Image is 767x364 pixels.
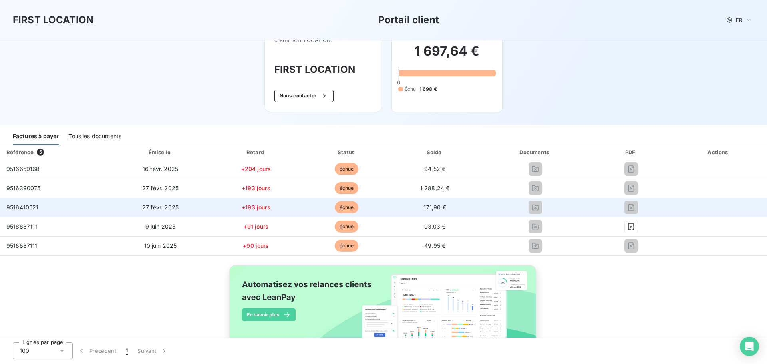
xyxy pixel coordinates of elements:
span: 49,95 € [424,242,445,249]
span: 5 [37,149,44,156]
span: 0 [397,79,400,86]
span: 1 288,24 € [420,185,450,191]
span: Échu [405,86,416,93]
span: +91 jours [244,223,268,230]
span: échue [335,201,359,213]
div: Solde [393,148,477,156]
h2: 1 697,64 € [398,43,496,67]
span: 1 698 € [419,86,437,93]
span: +193 jours [242,204,270,211]
h3: Portail client [378,13,439,27]
h3: FIRST LOCATION [274,62,372,77]
span: 27 févr. 2025 [142,204,179,211]
img: banner [222,261,545,359]
span: 93,03 € [424,223,446,230]
span: 27 févr. 2025 [142,185,179,191]
span: +90 jours [243,242,269,249]
button: Précédent [73,342,121,359]
div: Émise le [112,148,209,156]
div: Actions [672,148,765,156]
span: 10 juin 2025 [144,242,177,249]
span: FR [736,17,742,23]
button: Nous contacter [274,90,334,102]
div: Référence [6,149,34,155]
span: 9518887111 [6,223,38,230]
span: 9 juin 2025 [145,223,176,230]
span: 9516410521 [6,204,39,211]
div: Statut [304,148,390,156]
h3: FIRST LOCATION [13,13,93,27]
span: +204 jours [241,165,271,172]
span: échue [335,182,359,194]
span: 16 févr. 2025 [143,165,178,172]
span: 9516650168 [6,165,40,172]
span: +193 jours [242,185,270,191]
button: 1 [121,342,133,359]
div: Factures à payer [13,128,59,145]
span: échue [335,240,359,252]
div: Documents [480,148,590,156]
span: 9518887111 [6,242,38,249]
span: échue [335,163,359,175]
div: PDF [594,148,669,156]
span: 100 [20,347,29,355]
span: 94,52 € [424,165,445,172]
span: 171,90 € [423,204,446,211]
span: échue [335,221,359,233]
span: 9516390075 [6,185,41,191]
div: Tous les documents [68,128,121,145]
button: Suivant [133,342,173,359]
div: Retard [212,148,300,156]
div: Open Intercom Messenger [740,337,759,356]
span: 1 [126,347,128,355]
